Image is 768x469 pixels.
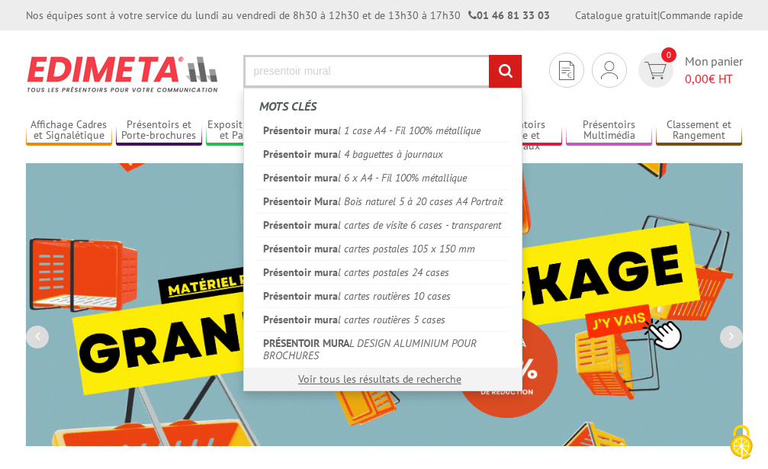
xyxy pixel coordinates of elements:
[255,189,510,213] a: Présentoir Mural Bois naturel 5 à 20 cases A4 Portrait
[259,98,317,114] span: Mots clés
[263,147,338,161] em: Présentoir mura
[263,265,338,279] em: Présentoir mura
[685,70,743,88] span: € HT
[26,118,112,143] a: Affichage Cadres et Signalétique
[263,124,338,137] em: Présentoir mura
[206,118,292,143] a: Exposition Grilles et Panneaux
[635,53,743,88] a: devis rapide 0 Mon panier 0,00€ HT
[263,336,349,350] em: PRÉSENTOIR MURA
[685,71,709,86] span: 0,00
[685,53,743,88] span: Mon panier
[263,171,338,185] em: Présentoir mura
[263,289,338,303] em: Présentoir mura
[644,62,667,79] img: devis rapide
[255,165,510,189] a: Présentoir mural 6 x A4 - Fil 100% métallique
[575,8,743,23] div: |
[660,8,743,22] a: Commande rapide
[255,307,510,331] a: Présentoir mural cartes routières 5 cases
[26,8,550,23] div: Nos équipes sont à votre service du lundi au vendredi de 8h30 à 12h30 et de 13h30 à 17h30
[715,417,768,469] button: Cookies (fenêtre modale)
[489,55,522,88] input: rechercher
[243,55,522,88] input: Rechercher un produit ou une référence...
[468,8,550,22] strong: 01 46 81 33 03
[255,260,510,284] a: Présentoir mural cartes postales 24 cases
[116,118,202,143] a: Présentoirs et Porte-brochures
[722,423,760,461] img: Cookies (fenêtre modale)
[255,142,510,165] a: Présentoir mural 4 baguettes à journaux
[566,118,652,143] a: Présentoirs Multimédia
[255,284,510,307] a: Présentoir mural cartes routières 10 cases
[255,236,510,260] a: Présentoir mural cartes postales 105 x 150 mm
[601,61,618,79] img: devis rapide
[26,46,220,102] img: Présentoir, panneau, stand - Edimeta - PLV, affichage, mobilier bureau, entreprise
[255,213,510,236] a: Présentoir mural cartes de visite 6 cases - transparent
[263,194,338,208] em: Présentoir Mura
[661,47,676,63] span: 0
[559,61,574,80] img: devis rapide
[263,313,338,326] em: Présentoir mura
[656,118,742,143] a: Classement et Rangement
[255,331,510,367] a: PRÉSENTOIR MURAL DESIGN ALUMINIUM POUR BROCHURES
[255,119,510,142] a: Présentoir mural 1 case A4 - Fil 100% métallique
[243,88,522,391] div: Rechercher un produit ou une référence...
[263,242,338,255] em: Présentoir mura
[575,8,657,22] a: Catalogue gratuit
[298,372,461,386] a: Voir tous les résultats de recherche
[263,218,338,232] em: Présentoir mura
